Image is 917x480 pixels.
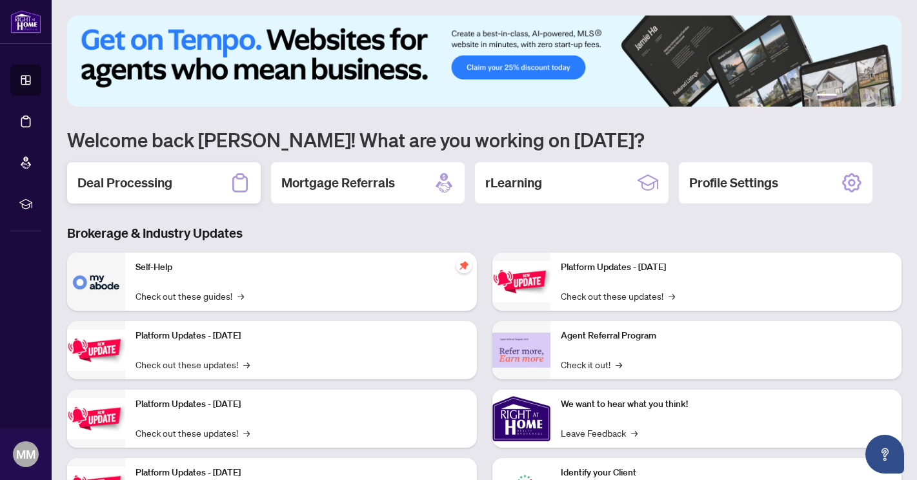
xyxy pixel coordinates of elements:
[689,174,778,192] h2: Profile Settings
[883,94,889,99] button: 6
[561,329,892,343] p: Agent Referral Program
[136,397,467,412] p: Platform Updates - [DATE]
[842,94,847,99] button: 2
[865,435,904,474] button: Open asap
[67,253,125,311] img: Self-Help
[77,174,172,192] h2: Deal Processing
[561,357,622,371] a: Check it out!→
[561,426,638,440] a: Leave Feedback→
[561,260,892,275] p: Platform Updates - [DATE]
[136,426,250,440] a: Check out these updates!→
[67,329,125,370] img: Platform Updates - September 16, 2025
[136,289,244,303] a: Check out these guides!→
[10,10,41,34] img: logo
[669,289,675,303] span: →
[492,333,550,368] img: Agent Referral Program
[816,94,837,99] button: 1
[561,289,675,303] a: Check out these updates!→
[492,261,550,302] img: Platform Updates - June 23, 2025
[863,94,868,99] button: 4
[631,426,638,440] span: →
[873,94,878,99] button: 5
[67,127,902,152] h1: Welcome back [PERSON_NAME]! What are you working on [DATE]?
[561,466,892,480] p: Identify your Client
[136,466,467,480] p: Platform Updates - [DATE]
[237,289,244,303] span: →
[136,357,250,371] a: Check out these updates!→
[243,426,250,440] span: →
[485,174,542,192] h2: rLearning
[243,357,250,371] span: →
[136,260,467,275] p: Self-Help
[616,357,622,371] span: →
[852,94,858,99] button: 3
[16,445,35,463] span: MM
[492,390,550,448] img: We want to hear what you think!
[67,224,902,242] h3: Brokerage & Industry Updates
[281,174,395,192] h2: Mortgage Referrals
[136,329,467,343] p: Platform Updates - [DATE]
[67,398,125,439] img: Platform Updates - July 21, 2025
[561,397,892,412] p: We want to hear what you think!
[456,258,472,273] span: pushpin
[67,16,902,107] img: Slide 0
